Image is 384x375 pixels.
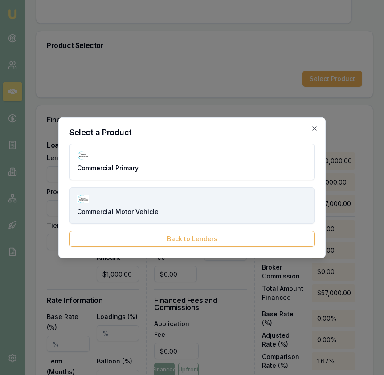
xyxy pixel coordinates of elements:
[69,187,315,224] button: Commercial Motor Vehicle
[77,151,89,160] img: the_asset_financier
[77,164,139,173] span: Commercial Primary
[77,195,89,204] img: the_asset_financier
[69,231,315,247] button: Back to Lenders
[77,207,159,216] span: Commercial Motor Vehicle
[69,129,315,137] h2: Select a Product
[69,144,315,180] button: Commercial Primary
